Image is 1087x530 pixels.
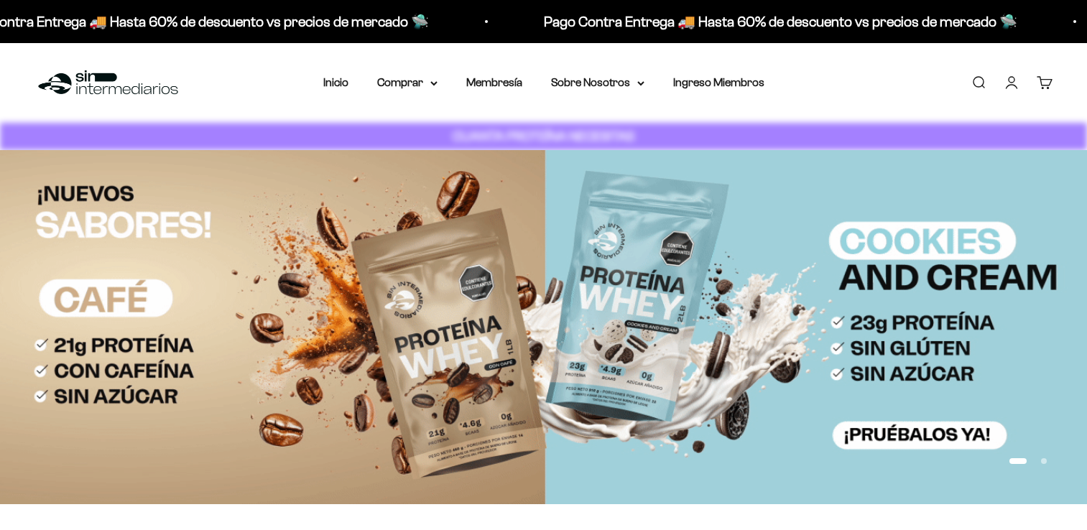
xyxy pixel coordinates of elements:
a: Membresía [466,76,522,88]
p: Pago Contra Entrega 🚚 Hasta 60% de descuento vs precios de mercado 🛸 [544,10,1017,33]
strong: CUANTA PROTEÍNA NECESITAS [453,129,634,144]
a: Inicio [323,76,348,88]
a: Ingreso Miembros [673,76,764,88]
summary: Comprar [377,73,438,92]
summary: Sobre Nosotros [551,73,644,92]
